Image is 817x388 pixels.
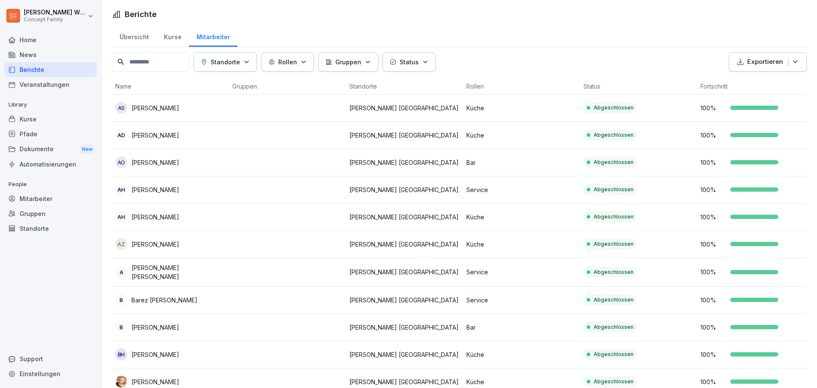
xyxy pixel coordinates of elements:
[700,296,726,305] p: 100 %
[466,131,577,140] p: Küche
[466,158,577,167] p: Bar
[594,351,634,358] p: Abgeschlossen
[131,103,179,112] p: [PERSON_NAME]
[80,144,94,154] div: New
[580,78,697,95] th: Status
[594,240,634,248] p: Abgeschlossen
[349,213,460,221] p: [PERSON_NAME] [GEOGRAPHIC_DATA]
[4,178,97,191] p: People
[4,32,97,47] a: Home
[349,185,460,194] p: [PERSON_NAME] [GEOGRAPHIC_DATA]
[700,323,726,332] p: 100 %
[349,131,460,140] p: [PERSON_NAME] [GEOGRAPHIC_DATA]
[194,52,257,72] button: Standorte
[24,9,86,16] p: [PERSON_NAME] Weichsel
[466,240,577,249] p: Küche
[131,323,179,332] p: [PERSON_NAME]
[24,17,86,23] p: Concept Family
[4,98,97,112] p: Library
[4,141,97,157] a: DokumenteNew
[466,103,577,112] p: Küche
[131,296,197,305] p: Barez [PERSON_NAME]
[4,351,97,366] div: Support
[131,213,179,221] p: [PERSON_NAME]
[115,294,127,306] div: B
[349,377,460,386] p: [PERSON_NAME] [GEOGRAPHIC_DATA]
[115,211,127,223] div: AH
[115,376,127,388] img: gl91fgz8pjwqs931pqurrzcv.png
[349,296,460,305] p: [PERSON_NAME] [GEOGRAPHIC_DATA]
[700,103,726,112] p: 100 %
[115,238,127,250] div: AZ
[700,131,726,140] p: 100 %
[700,158,726,167] p: 100 %
[131,377,179,386] p: [PERSON_NAME]
[700,350,726,359] p: 100 %
[131,185,179,194] p: [PERSON_NAME]
[4,126,97,141] a: Pfade
[594,131,634,139] p: Abgeschlossen
[115,266,127,278] div: A
[125,9,157,20] h1: Berichte
[115,129,127,141] div: AD
[4,62,97,77] div: Berichte
[383,52,436,72] button: Status
[466,213,577,221] p: Küche
[594,296,634,304] p: Abgeschlossen
[335,57,361,66] p: Gruppen
[700,185,726,194] p: 100 %
[4,47,97,62] a: News
[4,221,97,236] a: Standorte
[700,213,726,221] p: 100 %
[4,157,97,172] a: Automatisierungen
[318,52,378,72] button: Gruppen
[400,57,419,66] p: Status
[697,78,814,95] th: Fortschritt
[349,158,460,167] p: [PERSON_NAME] [GEOGRAPHIC_DATA]
[4,191,97,206] a: Mitarbeiter
[278,57,297,66] p: Rollen
[189,25,237,47] a: Mitarbeiter
[211,57,240,66] p: Standorte
[700,240,726,249] p: 100 %
[4,77,97,92] div: Veranstaltungen
[261,52,314,72] button: Rollen
[115,184,127,195] div: AH
[466,350,577,359] p: Küche
[466,323,577,332] p: Bar
[349,350,460,359] p: [PERSON_NAME] [GEOGRAPHIC_DATA]
[700,377,726,386] p: 100 %
[4,366,97,381] div: Einstellungen
[594,378,634,385] p: Abgeschlossen
[115,348,127,360] div: BH
[594,213,634,221] p: Abgeschlossen
[4,206,97,221] a: Gruppen
[346,78,463,95] th: Standorte
[131,131,179,140] p: [PERSON_NAME]
[131,263,226,281] p: [PERSON_NAME] [PERSON_NAME]
[594,158,634,166] p: Abgeschlossen
[747,57,783,67] p: Exportieren
[594,104,634,112] p: Abgeschlossen
[594,268,634,276] p: Abgeschlossen
[4,112,97,126] a: Kurse
[466,296,577,305] p: Service
[466,377,577,386] p: Küche
[349,240,460,249] p: [PERSON_NAME] [GEOGRAPHIC_DATA]
[115,321,127,333] div: B
[156,25,189,47] a: Kurse
[594,186,634,193] p: Abgeschlossen
[349,103,460,112] p: [PERSON_NAME] [GEOGRAPHIC_DATA]
[131,350,179,359] p: [PERSON_NAME]
[112,78,229,95] th: Name
[131,158,179,167] p: [PERSON_NAME]
[4,141,97,157] div: Dokumente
